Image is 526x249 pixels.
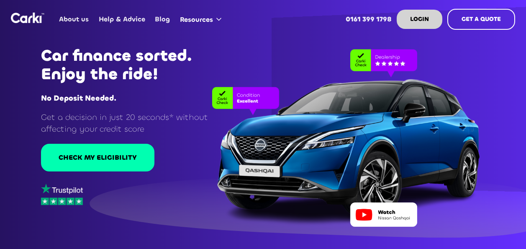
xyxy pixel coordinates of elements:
[410,15,429,23] strong: LOGIN
[41,197,83,205] img: stars
[41,144,154,171] a: CHECK MY ELIGIBILITY
[341,3,397,36] a: 0161 399 1798
[462,15,501,23] strong: GET A QUOTE
[11,13,44,23] a: home
[41,93,116,103] strong: No Deposit Needed.
[180,15,213,24] div: Resources
[447,9,515,30] a: GET A QUOTE
[175,3,230,35] div: Resources
[397,10,442,29] a: LOGIN
[150,3,175,36] a: Blog
[41,184,83,194] img: trustpilot
[11,13,44,23] img: Logo
[346,15,392,23] strong: 0161 399 1798
[94,3,150,36] a: Help & Advice
[41,112,228,135] p: Get a decision in just 20 seconds* without affecting your credit score
[41,47,228,83] h1: Car finance sorted. Enjoy the ride!
[54,3,94,36] a: About us
[59,153,137,162] div: CHECK MY ELIGIBILITY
